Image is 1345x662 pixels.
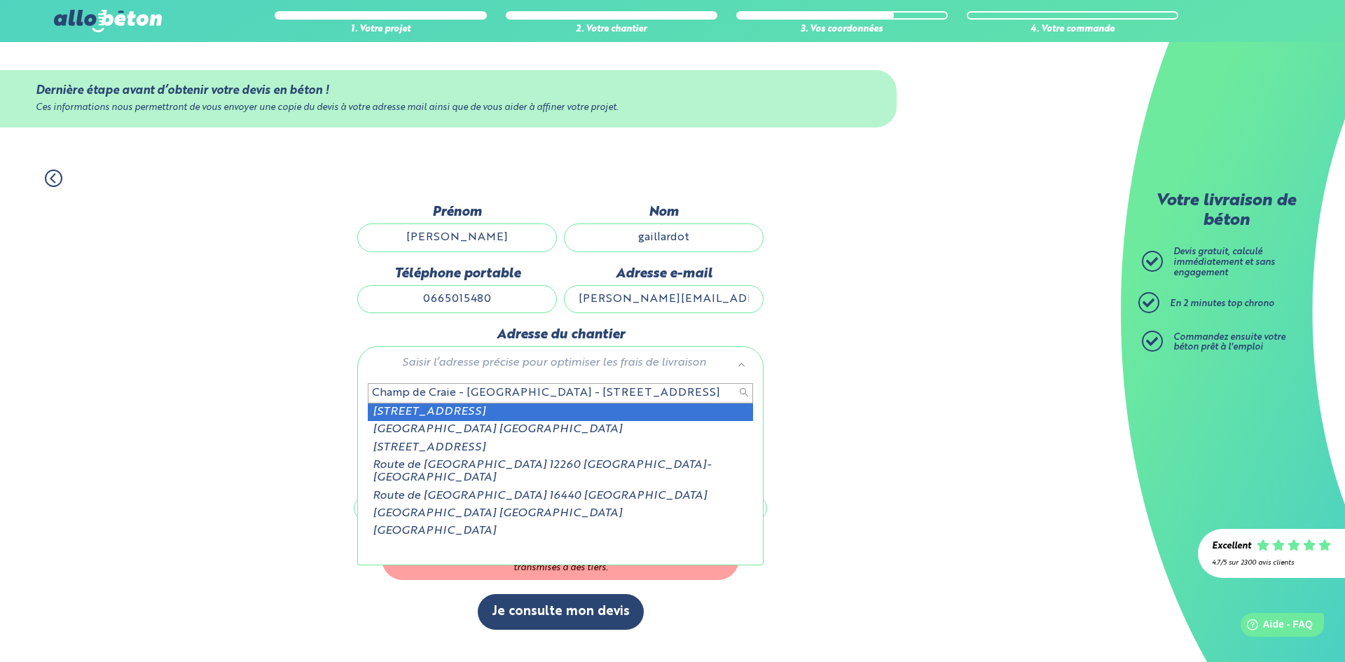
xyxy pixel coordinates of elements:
div: route de lapronquière 47370 [GEOGRAPHIC_DATA] [368,541,753,558]
div: [GEOGRAPHIC_DATA] [368,523,753,540]
div: [STREET_ADDRESS] [368,439,753,457]
div: Route de [GEOGRAPHIC_DATA] 16440 [GEOGRAPHIC_DATA] [368,488,753,505]
iframe: Help widget launcher [1220,607,1330,647]
div: [STREET_ADDRESS] [368,404,753,421]
div: [GEOGRAPHIC_DATA] [GEOGRAPHIC_DATA] [368,421,753,439]
div: Route de [GEOGRAPHIC_DATA] 12260 [GEOGRAPHIC_DATA]-[GEOGRAPHIC_DATA] [368,457,753,488]
div: [GEOGRAPHIC_DATA] [GEOGRAPHIC_DATA] [368,505,753,523]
